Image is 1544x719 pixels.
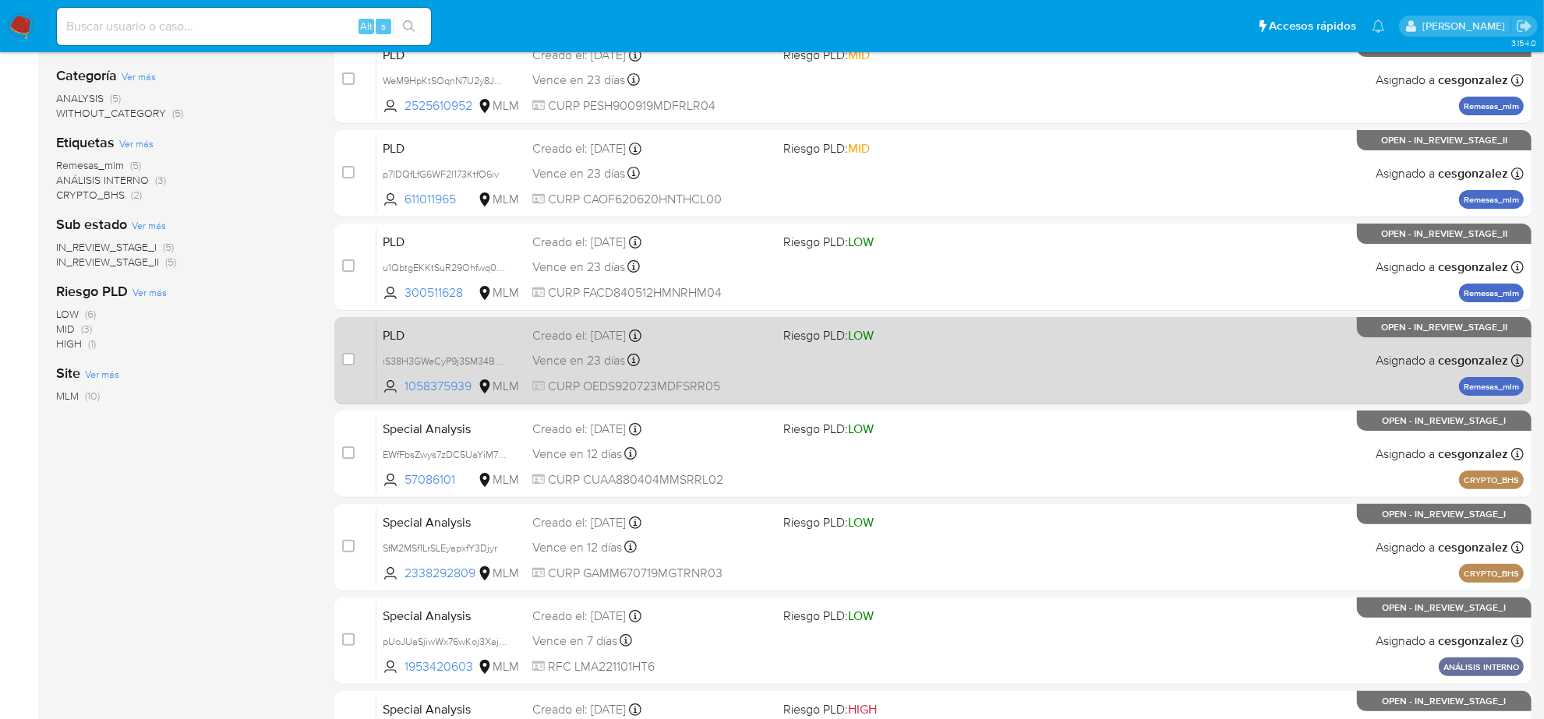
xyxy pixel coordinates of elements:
a: Notificaciones [1372,19,1385,33]
button: search-icon [393,16,425,37]
span: Accesos rápidos [1269,18,1356,34]
span: s [381,19,386,33]
input: Buscar usuario o caso... [57,16,431,37]
a: Salir [1516,18,1532,34]
span: 3.154.0 [1511,37,1536,49]
span: Alt [360,19,373,33]
p: cesar.gonzalez@mercadolibre.com.mx [1422,19,1510,33]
